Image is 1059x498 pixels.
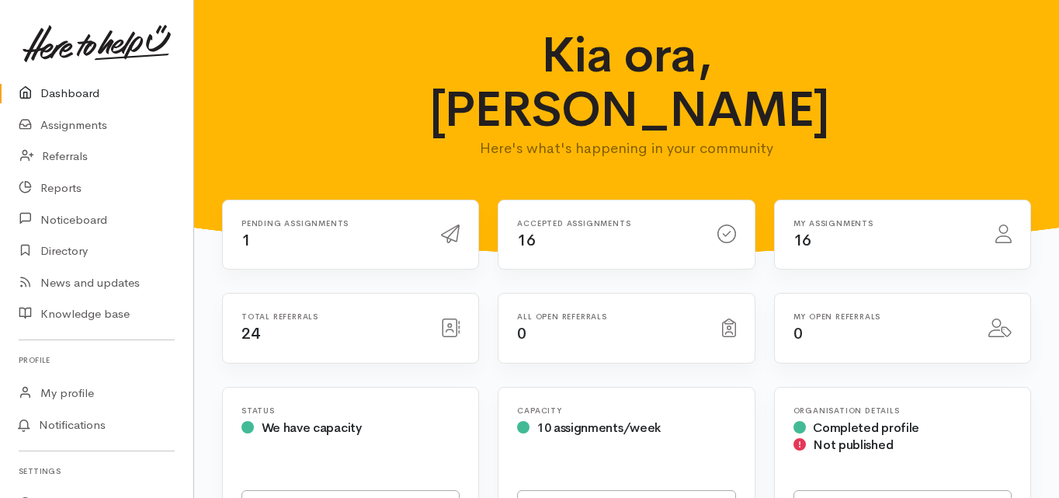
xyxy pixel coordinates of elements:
[517,406,735,415] h6: Capacity
[793,219,977,228] h6: My assignments
[241,406,460,415] h6: Status
[241,312,422,321] h6: Total referrals
[793,231,811,250] span: 16
[813,420,919,436] span: Completed profile
[241,231,251,250] span: 1
[793,312,970,321] h6: My open referrals
[19,461,175,482] h6: Settings
[262,420,362,436] span: We have capacity
[517,231,535,250] span: 16
[813,437,893,453] span: Not published
[537,420,661,436] span: 10 assignments/week
[429,28,825,138] h1: Kia ora, [PERSON_NAME]
[429,138,825,159] p: Here's what's happening in your community
[517,219,698,228] h6: Accepted assignments
[517,312,703,321] h6: All open referrals
[793,406,1012,415] h6: Organisation Details
[19,350,175,371] h6: Profile
[241,219,422,228] h6: Pending assignments
[241,324,259,343] span: 24
[517,324,526,343] span: 0
[793,324,803,343] span: 0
